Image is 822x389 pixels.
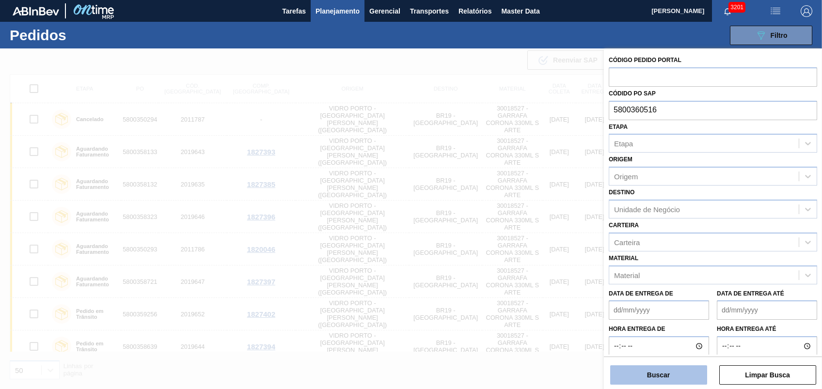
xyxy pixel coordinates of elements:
[614,205,680,213] div: Unidade de Negócio
[771,31,788,39] span: Filtro
[282,5,306,17] span: Tarefas
[614,172,638,181] div: Origem
[609,300,709,320] input: dd/mm/yyyy
[609,90,656,97] label: Códido PO SAP
[410,5,449,17] span: Transportes
[609,57,681,63] label: Código Pedido Portal
[728,2,745,13] span: 3201
[458,5,491,17] span: Relatórios
[614,238,640,246] div: Carteira
[609,322,709,336] label: Hora entrega de
[501,5,539,17] span: Master Data
[369,5,400,17] span: Gerencial
[609,222,639,229] label: Carteira
[717,322,817,336] label: Hora entrega até
[730,26,812,45] button: Filtro
[609,124,628,130] label: Etapa
[609,189,634,196] label: Destino
[712,4,743,18] button: Notificações
[717,290,784,297] label: Data de Entrega até
[614,271,640,279] div: Material
[609,290,673,297] label: Data de Entrega de
[13,7,59,16] img: TNhmsLtSVTkK8tSr43FrP2fwEKptu5GPRR3wAAAABJRU5ErkJggg==
[609,255,638,262] label: Material
[717,300,817,320] input: dd/mm/yyyy
[614,140,633,148] div: Etapa
[770,5,781,17] img: userActions
[10,30,152,41] h1: Pedidos
[609,156,632,163] label: Origem
[316,5,360,17] span: Planejamento
[801,5,812,17] img: Logout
